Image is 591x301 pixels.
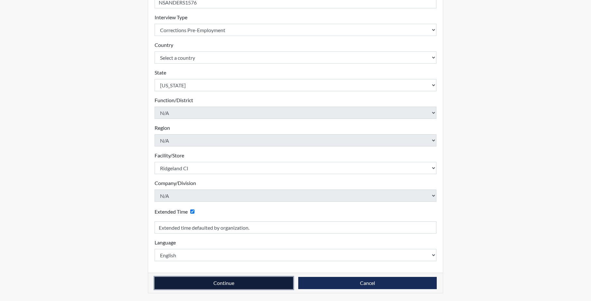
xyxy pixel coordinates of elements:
button: Continue [155,277,293,289]
input: Reason for Extension [155,221,437,234]
label: Region [155,124,170,132]
label: Company/Division [155,179,196,187]
div: Checking this box will provide the interviewee with an accomodation of extra time to answer each ... [155,207,197,216]
label: State [155,69,166,76]
label: Interview Type [155,13,187,21]
button: Cancel [298,277,437,289]
label: Function/District [155,96,193,104]
label: Country [155,41,173,49]
label: Extended Time [155,208,188,216]
label: Language [155,239,176,246]
label: Facility/Store [155,152,184,159]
